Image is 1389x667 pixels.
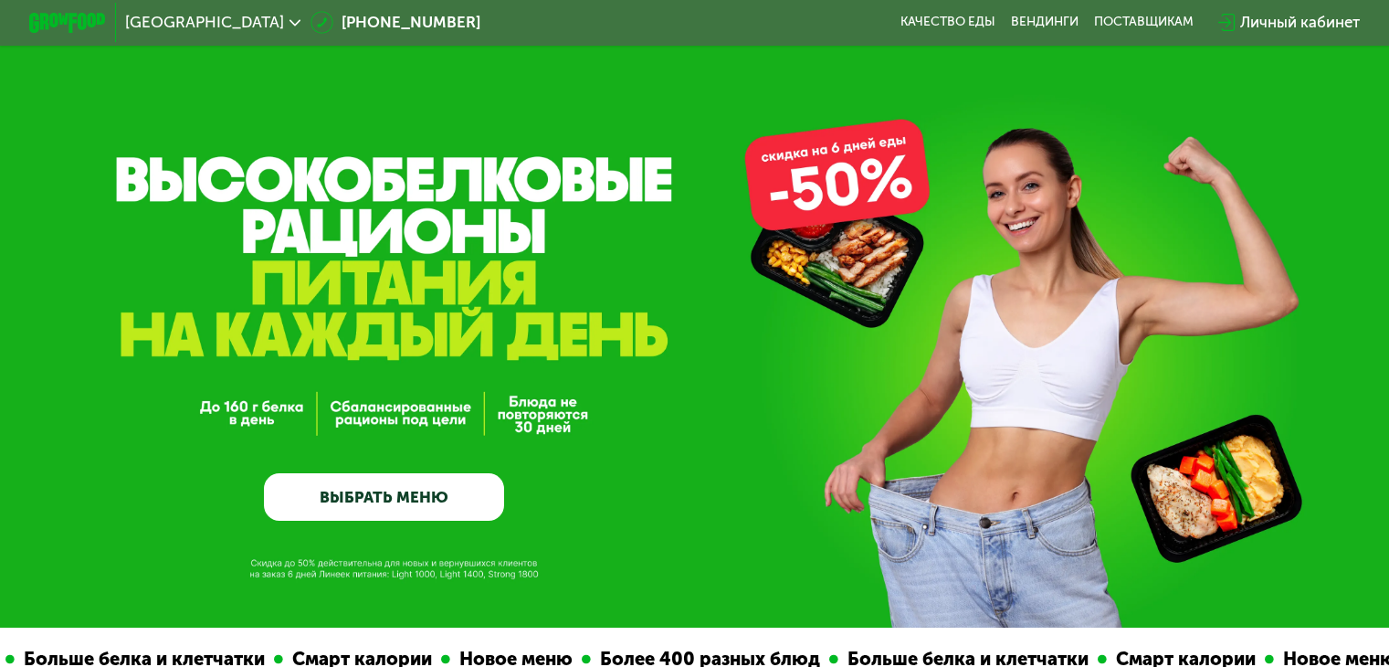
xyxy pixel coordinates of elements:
span: [GEOGRAPHIC_DATA] [125,15,284,30]
a: Вендинги [1011,15,1079,30]
a: Качество еды [900,15,995,30]
div: Личный кабинет [1240,11,1360,34]
div: поставщикам [1094,15,1194,30]
a: ВЫБРАТЬ МЕНЮ [264,473,504,522]
a: [PHONE_NUMBER] [310,11,480,34]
